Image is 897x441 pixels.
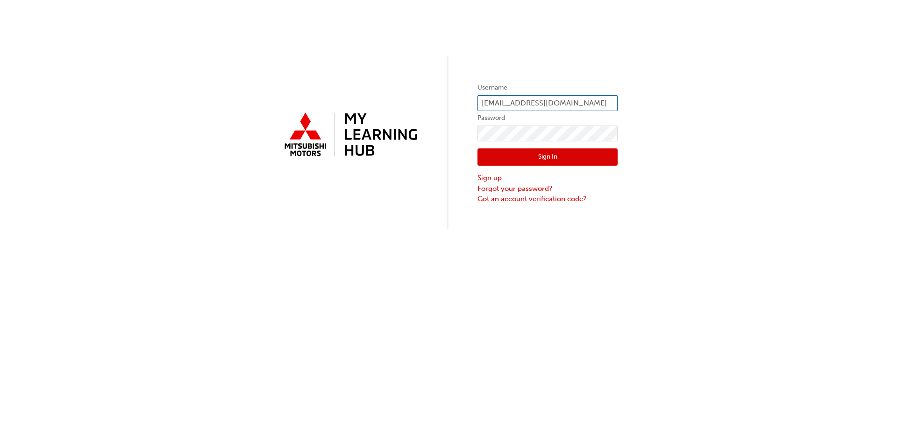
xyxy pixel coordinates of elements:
label: Username [477,82,618,93]
img: mmal [279,109,420,162]
a: Forgot your password? [477,183,618,194]
input: Username [477,95,618,111]
button: Sign In [477,148,618,166]
a: Sign up [477,173,618,183]
a: Got an account verification code? [477,194,618,204]
label: Password [477,112,618,124]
